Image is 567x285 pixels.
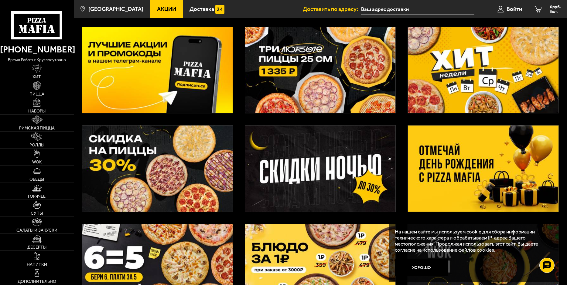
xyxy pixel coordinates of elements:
span: Роллы [29,143,44,147]
span: Пицца [29,92,44,96]
p: На нашем сайте мы используем cookie для сбора информации технического характера и обрабатываем IP... [395,229,549,253]
span: Войти [507,6,522,12]
span: Салаты и закуски [16,228,57,233]
span: Доставить по адресу: [303,6,361,12]
button: Хорошо [395,259,448,276]
span: Напитки [27,263,47,267]
span: Дополнительно [18,280,56,284]
span: Наборы [28,109,46,113]
span: Римская пицца [19,126,55,130]
input: Ваш адрес доставки [361,4,474,15]
span: 0 руб. [550,5,561,9]
span: Десерты [27,245,46,250]
span: [GEOGRAPHIC_DATA] [88,6,143,12]
span: WOK [32,160,42,164]
span: Супы [31,211,43,216]
span: Доставка [190,6,214,12]
img: 15daf4d41897b9f0e9f617042186c801.svg [215,5,224,14]
span: Горячее [28,194,46,199]
span: 0 шт. [550,10,561,13]
span: Хит [32,75,41,79]
span: Обеды [29,177,44,182]
span: Акции [157,6,176,12]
